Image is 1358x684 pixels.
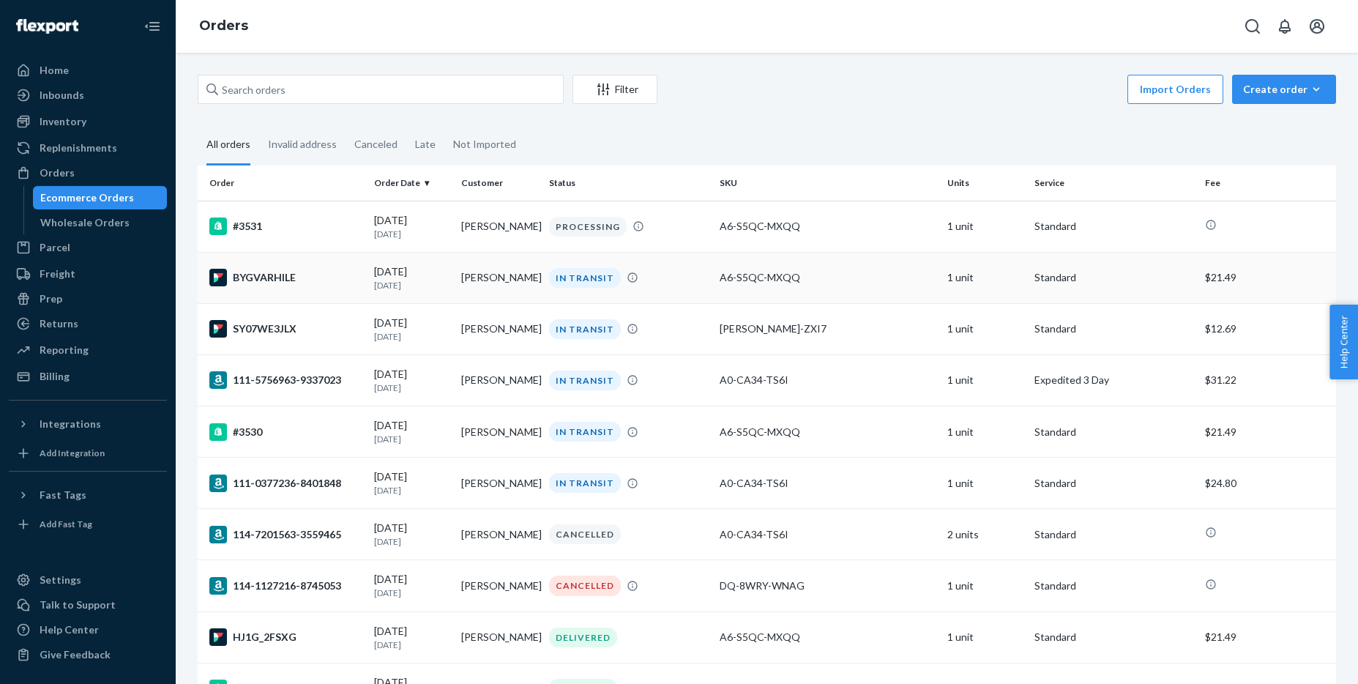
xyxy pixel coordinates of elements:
ol: breadcrumbs [187,5,260,48]
img: website_grey.svg [23,38,35,50]
p: Standard [1034,527,1193,542]
div: IN TRANSIT [549,268,621,288]
td: 1 unit [941,252,1029,303]
div: [DATE] [374,624,449,651]
a: Settings [9,568,167,592]
div: Keywords by Traffic [162,86,247,96]
p: [DATE] [374,228,449,240]
td: [PERSON_NAME] [455,303,542,354]
div: Billing [40,369,70,384]
div: PROCESSING [549,217,627,237]
div: Wholesale Orders [40,215,130,230]
a: Talk to Support [9,593,167,617]
p: [DATE] [374,382,449,394]
div: SY07WE3JLX [209,320,362,338]
p: Standard [1034,321,1193,336]
td: [PERSON_NAME] [455,201,542,252]
a: Add Integration [9,442,167,465]
div: 114-7201563-3559465 [209,526,362,543]
div: IN TRANSIT [549,473,621,493]
td: $21.49 [1199,252,1336,303]
a: Ecommerce Orders [33,186,168,209]
div: 114-1127216-8745053 [209,577,362,595]
div: BYGVARHILE [209,269,362,286]
a: Inventory [9,110,167,133]
div: [DATE] [374,367,449,394]
button: Filter [572,75,657,104]
button: Fast Tags [9,483,167,507]
button: Open account menu [1302,12,1332,41]
a: Prep [9,287,167,311]
div: [DATE] [374,572,449,599]
div: #3530 [209,423,362,441]
th: Status [543,166,714,201]
div: Create order [1243,82,1325,97]
div: Home [40,63,69,78]
button: Create order [1232,75,1336,104]
div: Late [415,125,436,163]
a: Reporting [9,338,167,362]
p: Standard [1034,270,1193,285]
td: [PERSON_NAME] [455,560,542,611]
td: 1 unit [941,560,1029,611]
div: CANCELLED [549,576,621,595]
div: Not Imported [453,125,516,163]
div: A0-CA34-TS6I [720,476,936,491]
button: Open Search Box [1238,12,1267,41]
img: Flexport logo [16,19,78,34]
div: Invalid address [268,125,337,163]
button: Integrations [9,412,167,436]
div: A6-S5QC-MXQQ [720,219,936,234]
p: Standard [1034,630,1193,644]
div: DELIVERED [549,628,617,647]
div: IN TRANSIT [549,371,621,390]
div: Prep [40,291,62,306]
p: [DATE] [374,639,449,651]
td: 1 unit [941,611,1029,663]
td: [PERSON_NAME] [455,406,542,458]
p: Standard [1034,219,1193,234]
div: Freight [40,267,75,281]
a: Replenishments [9,136,167,160]
p: Standard [1034,425,1193,439]
div: Domain Overview [56,86,131,96]
div: HJ1G_2FSXG [209,628,362,646]
div: Replenishments [40,141,117,155]
div: Add Integration [40,447,105,459]
button: Import Orders [1127,75,1223,104]
div: [DATE] [374,316,449,343]
div: [DATE] [374,469,449,497]
td: $31.22 [1199,354,1336,406]
p: Expedited 3 Day [1034,373,1193,387]
a: Wholesale Orders [33,211,168,234]
a: Add Fast Tag [9,513,167,536]
div: A0-CA34-TS6I [720,527,936,542]
p: Standard [1034,476,1193,491]
td: [PERSON_NAME] [455,458,542,509]
div: Give Feedback [40,647,111,662]
div: Canceled [354,125,398,163]
div: Inventory [40,114,86,129]
div: IN TRANSIT [549,319,621,339]
div: Parcel [40,240,70,255]
p: [DATE] [374,279,449,291]
a: Home [9,59,167,82]
a: Returns [9,312,167,335]
p: [DATE] [374,330,449,343]
td: 1 unit [941,201,1029,252]
th: Service [1029,166,1199,201]
p: [DATE] [374,535,449,548]
div: Orders [40,166,75,180]
div: Integrations [40,417,101,431]
div: 111-0377236-8401848 [209,475,362,492]
a: Freight [9,262,167,286]
a: Inbounds [9,83,167,107]
a: Orders [199,18,248,34]
p: [DATE] [374,587,449,599]
td: $12.69 [1199,303,1336,354]
a: Billing [9,365,167,388]
td: $24.80 [1199,458,1336,509]
div: Inbounds [40,88,84,103]
div: All orders [206,125,250,166]
td: 1 unit [941,406,1029,458]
